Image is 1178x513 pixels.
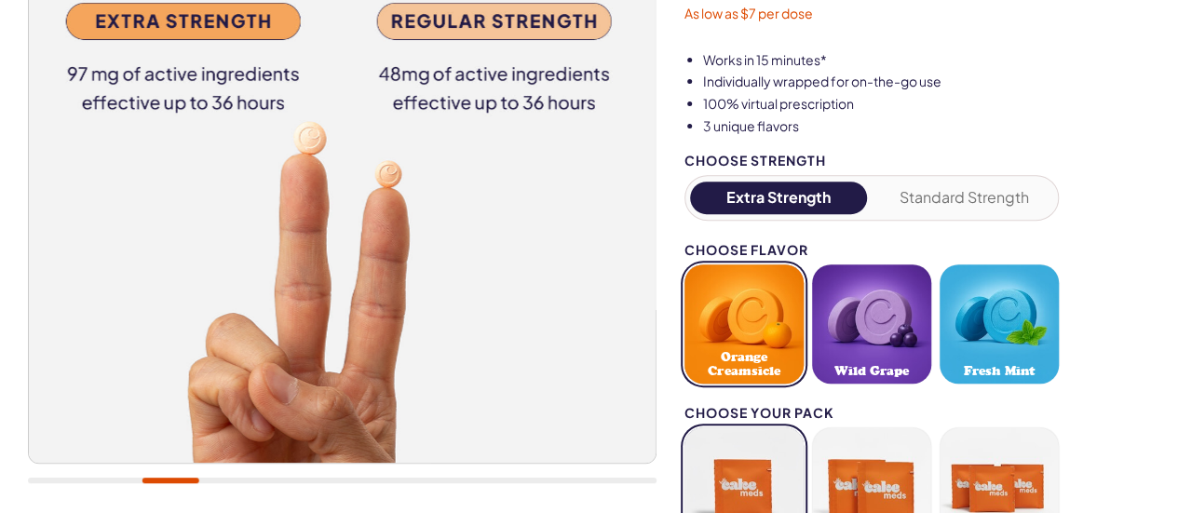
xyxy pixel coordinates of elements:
[964,364,1035,378] span: Fresh Mint
[834,364,909,378] span: Wild Grape
[690,350,798,378] span: Orange Creamsicle
[690,182,868,214] button: Extra Strength
[684,406,1059,420] div: Choose your pack
[684,5,1150,23] p: As low as $7 per dose
[703,95,1150,114] li: 100% virtual prescription
[703,117,1150,136] li: 3 unique flavors
[875,182,1053,214] button: Standard Strength
[684,154,1059,168] div: Choose Strength
[684,243,1059,257] div: Choose Flavor
[703,51,1150,70] li: Works in 15 minutes*
[703,73,1150,91] li: Individually wrapped for on-the-go use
